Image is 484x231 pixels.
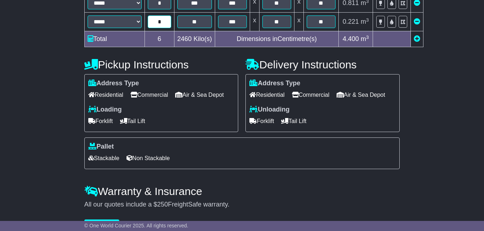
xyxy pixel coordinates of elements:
span: Commercial [292,89,329,100]
a: Remove this item [414,18,420,25]
span: 4.400 [343,35,359,42]
sup: 3 [366,17,369,23]
h4: Delivery Instructions [245,59,400,71]
span: m [361,35,369,42]
span: Residential [249,89,284,100]
span: Tail Lift [120,115,145,127]
span: Non Stackable [126,153,170,164]
span: Tail Lift [281,115,306,127]
h4: Pickup Instructions [84,59,239,71]
td: Dimensions in Centimetre(s) [215,31,338,47]
div: All our quotes include a $ FreightSafe warranty. [84,201,400,209]
td: x [294,13,303,31]
label: Loading [88,106,122,114]
label: Address Type [88,80,139,87]
label: Pallet [88,143,114,151]
span: Commercial [130,89,168,100]
span: Stackable [88,153,119,164]
span: Air & Sea Depot [337,89,385,100]
td: x [250,13,259,31]
td: 6 [145,31,174,47]
span: Air & Sea Depot [175,89,224,100]
label: Unloading [249,106,289,114]
span: Forklift [249,115,274,127]
td: Total [84,31,145,47]
span: Residential [88,89,123,100]
a: Add new item [414,35,420,42]
td: Kilo(s) [174,31,215,47]
span: m [361,18,369,25]
span: Forklift [88,115,113,127]
span: 2460 [177,35,192,42]
span: 250 [157,201,168,208]
span: 0.221 [343,18,359,25]
span: © One World Courier 2025. All rights reserved. [84,223,188,228]
label: Address Type [249,80,300,87]
h4: Warranty & Insurance [84,185,400,197]
sup: 3 [366,35,369,40]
